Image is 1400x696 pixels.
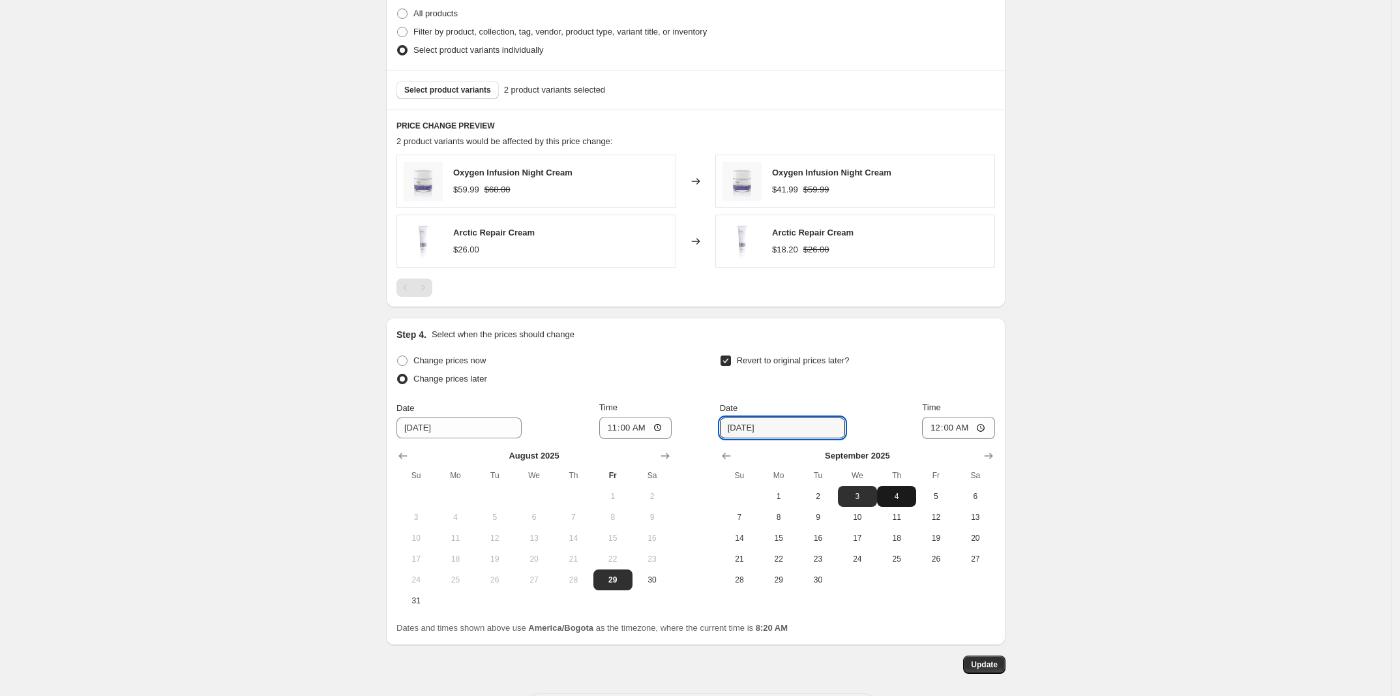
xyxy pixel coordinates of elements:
span: 11 [882,512,911,522]
button: Wednesday August 6 2025 [514,507,554,528]
span: 13 [520,533,548,543]
button: Show previous month, July 2025 [394,447,412,465]
button: Saturday August 9 2025 [633,507,672,528]
span: Mo [764,470,793,481]
span: 23 [803,554,832,564]
h2: Step 4. [396,328,426,341]
th: Thursday [554,465,593,486]
button: Show next month, October 2025 [979,447,998,465]
button: Wednesday August 13 2025 [514,528,554,549]
button: Thursday August 14 2025 [554,528,593,549]
th: Friday [593,465,633,486]
span: 27 [520,575,548,585]
span: 5 [921,491,950,502]
button: Sunday September 21 2025 [720,549,759,569]
span: 7 [559,512,588,522]
button: Wednesday August 20 2025 [514,549,554,569]
button: Thursday September 18 2025 [877,528,916,549]
span: 15 [764,533,793,543]
button: Monday September 1 2025 [759,486,798,507]
input: 8/29/2025 [396,417,522,438]
button: Friday August 15 2025 [593,528,633,549]
span: Change prices now [413,356,486,365]
span: 13 [961,512,990,522]
button: Tuesday August 5 2025 [475,507,514,528]
span: 18 [441,554,469,564]
span: 22 [764,554,793,564]
span: 12 [921,512,950,522]
img: Skyn02999v3_1200x1200_604b820e-96cd-49c9-832c-9e68b8ac29c3_80x.webp [404,222,443,261]
span: Update [971,659,998,670]
span: 3 [843,491,872,502]
span: 26 [481,575,509,585]
span: Change prices later [413,374,487,384]
span: Su [402,470,430,481]
th: Sunday [720,465,759,486]
button: Saturday August 2 2025 [633,486,672,507]
span: 2 product variants would be affected by this price change: [396,136,612,146]
div: $18.20 [772,243,798,256]
th: Tuesday [475,465,514,486]
span: 31 [402,596,430,606]
span: Tu [803,470,832,481]
span: 25 [882,554,911,564]
span: Th [882,470,911,481]
button: Tuesday August 19 2025 [475,549,514,569]
button: Friday September 5 2025 [916,486,955,507]
button: Saturday September 27 2025 [956,549,995,569]
button: Sunday September 7 2025 [720,507,759,528]
span: 4 [441,512,469,522]
span: 15 [599,533,627,543]
button: Tuesday September 2 2025 [798,486,837,507]
button: Thursday August 21 2025 [554,549,593,569]
button: Wednesday September 3 2025 [838,486,877,507]
span: Date [720,403,737,413]
button: Saturday August 30 2025 [633,569,672,590]
th: Monday [759,465,798,486]
button: Tuesday September 16 2025 [798,528,837,549]
input: 12:00 [599,417,672,439]
span: 28 [725,575,754,585]
span: Fr [599,470,627,481]
span: Th [559,470,588,481]
span: 6 [961,491,990,502]
button: Saturday September 6 2025 [956,486,995,507]
span: We [843,470,872,481]
span: 21 [725,554,754,564]
span: 22 [599,554,627,564]
button: Monday September 22 2025 [759,549,798,569]
span: 14 [725,533,754,543]
button: Friday August 22 2025 [593,549,633,569]
span: 19 [481,554,509,564]
span: 2 [638,491,666,502]
button: Thursday September 25 2025 [877,549,916,569]
span: 2 product variants selected [504,83,605,97]
span: Revert to original prices later? [737,356,850,365]
th: Tuesday [798,465,837,486]
span: Su [725,470,754,481]
span: 1 [764,491,793,502]
img: Skyn02999v3_1200x1200_604b820e-96cd-49c9-832c-9e68b8ac29c3_80x.webp [722,222,762,261]
span: Oxygen Infusion Night Cream [772,168,891,177]
div: $59.99 [453,183,479,196]
span: 3 [402,512,430,522]
button: Wednesday September 10 2025 [838,507,877,528]
div: $26.00 [453,243,479,256]
div: $41.99 [772,183,798,196]
th: Sunday [396,465,436,486]
span: 29 [599,575,627,585]
th: Friday [916,465,955,486]
button: Sunday August 31 2025 [396,590,436,611]
span: 30 [638,575,666,585]
span: 25 [441,575,469,585]
button: Friday September 26 2025 [916,549,955,569]
button: Thursday September 11 2025 [877,507,916,528]
button: Wednesday August 27 2025 [514,569,554,590]
span: Sa [638,470,666,481]
strike: $59.99 [803,183,829,196]
span: 21 [559,554,588,564]
span: Sa [961,470,990,481]
strike: $26.00 [803,243,829,256]
button: Tuesday September 30 2025 [798,569,837,590]
span: 27 [961,554,990,564]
